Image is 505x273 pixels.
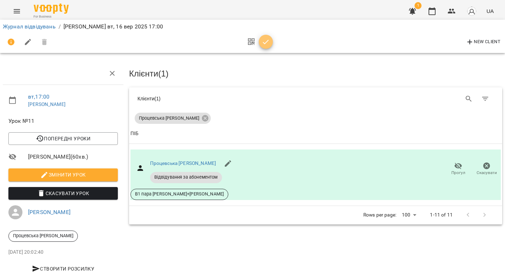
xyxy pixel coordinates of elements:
span: Прогул [451,170,465,176]
a: [PERSON_NAME] [28,101,66,107]
a: Журнал відвідувань [3,23,56,30]
span: Попередні уроки [14,134,112,143]
span: ПІБ [130,129,501,138]
div: Клієнти ( 1 ) [137,95,310,102]
span: Процевська [PERSON_NAME] [9,233,78,239]
li: / [59,22,61,31]
nav: breadcrumb [3,22,502,31]
span: Скасувати [477,170,497,176]
img: avatar_s.png [467,6,477,16]
button: Прогул [444,159,472,179]
p: [DATE] 20:02:40 [8,249,118,256]
span: 1 [415,2,422,9]
a: [PERSON_NAME] [28,209,70,215]
h3: Клієнти ( 1 ) [129,69,502,78]
button: Фільтр [477,91,494,107]
div: 100 [399,210,419,220]
span: Процевська [PERSON_NAME] [135,115,203,121]
span: New Client [466,38,500,46]
span: B1 пара [PERSON_NAME]+[PERSON_NAME] [131,191,228,197]
p: Rows per page: [363,212,396,219]
p: [PERSON_NAME] вт, 16 вер 2025 17:00 [63,22,163,31]
a: вт , 17:00 [28,93,49,100]
span: Скасувати Урок [14,189,112,198]
span: Відвідування за абонементом [150,174,222,180]
button: Попередні уроки [8,132,118,145]
div: ПІБ [130,129,139,138]
div: Sort [130,129,139,138]
span: Урок №11 [8,117,118,125]
img: Voopty Logo [34,4,69,14]
span: Змінити урок [14,171,112,179]
button: Search [460,91,477,107]
button: UA [484,5,497,18]
div: Процевська [PERSON_NAME] [135,113,211,124]
a: Процевська [PERSON_NAME] [150,160,216,166]
button: Скасувати [472,159,501,179]
button: Скасувати Урок [8,187,118,200]
div: Процевська [PERSON_NAME] [8,231,78,242]
span: UA [486,7,494,15]
span: Створити розсилку [11,265,115,273]
button: New Client [464,36,502,48]
button: Menu [8,3,25,20]
span: [PERSON_NAME] ( 60 хв. ) [28,153,118,161]
button: Змінити урок [8,168,118,181]
span: For Business [34,14,69,19]
p: 1-11 of 11 [430,212,452,219]
div: Table Toolbar [129,87,502,110]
